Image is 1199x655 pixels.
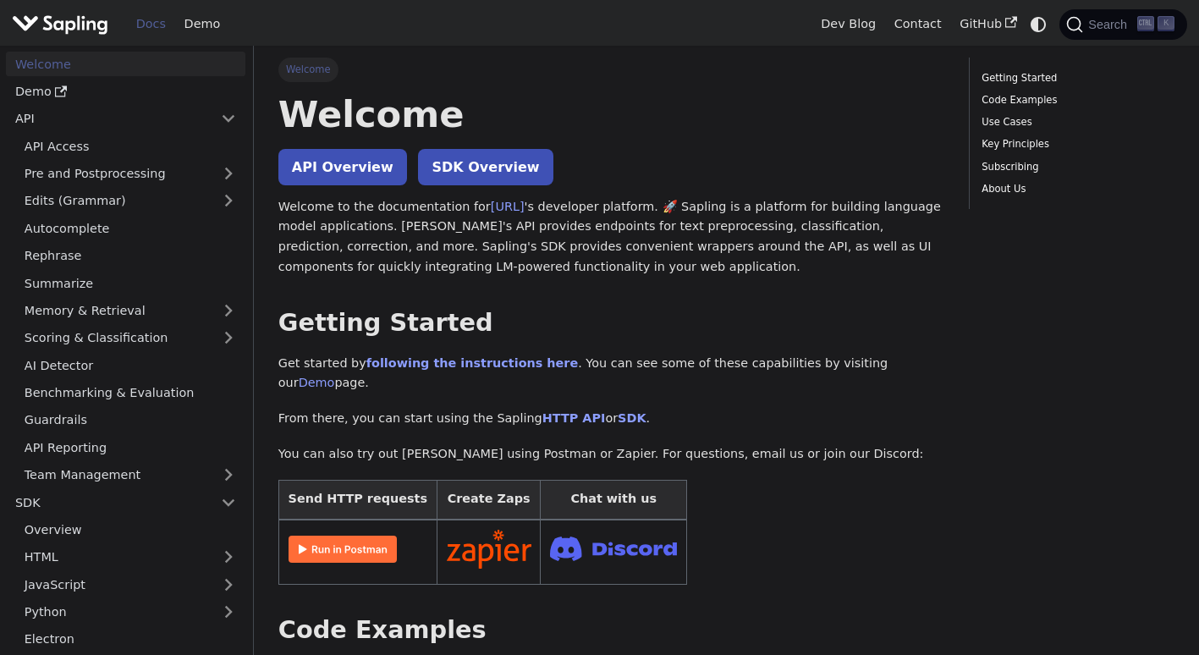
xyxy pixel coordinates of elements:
kbd: K [1158,16,1174,31]
button: Switch between dark and light mode (currently system mode) [1026,12,1051,36]
img: Connect in Zapier [447,530,531,569]
a: Rephrase [15,244,245,268]
a: Welcome [6,52,245,76]
a: Dev Blog [811,11,884,37]
th: Chat with us [541,480,687,520]
a: Subscribing [982,159,1169,175]
a: [URL] [491,200,525,213]
img: Run in Postman [289,536,397,563]
a: Demo [299,376,335,389]
a: Use Cases [982,114,1169,130]
a: About Us [982,181,1169,197]
span: Search [1083,18,1137,31]
a: SDK [6,490,212,515]
a: Memory & Retrieval [15,299,245,323]
a: HTML [15,545,245,570]
a: Scoring & Classification [15,326,245,350]
a: Python [15,600,245,625]
a: Sapling.ai [12,12,114,36]
a: Demo [6,80,245,104]
a: API Access [15,134,245,158]
img: Sapling.ai [12,12,108,36]
button: Collapse sidebar category 'SDK' [212,490,245,515]
th: Send HTTP requests [278,480,437,520]
p: From there, you can start using the Sapling or . [278,409,944,429]
a: SDK Overview [418,149,553,185]
a: API Overview [278,149,407,185]
span: Welcome [278,58,338,81]
a: HTTP API [542,411,606,425]
a: GitHub [950,11,1026,37]
button: Search (Ctrl+K) [1059,9,1186,40]
a: Summarize [15,271,245,295]
a: Pre and Postprocessing [15,162,245,186]
h2: Code Examples [278,615,944,646]
a: JavaScript [15,572,245,597]
a: AI Detector [15,353,245,377]
a: Guardrails [15,408,245,432]
a: Edits (Grammar) [15,189,245,213]
a: Docs [127,11,175,37]
h2: Getting Started [278,308,944,339]
th: Create Zaps [437,480,541,520]
a: API Reporting [15,435,245,460]
a: Benchmarking & Evaluation [15,381,245,405]
a: Team Management [15,463,245,487]
p: Welcome to the documentation for 's developer platform. 🚀 Sapling is a platform for building lang... [278,197,944,278]
nav: Breadcrumbs [278,58,944,81]
a: Electron [15,627,245,652]
h1: Welcome [278,91,944,137]
a: following the instructions here [366,356,578,370]
a: Getting Started [982,70,1169,86]
a: Demo [175,11,229,37]
a: API [6,107,212,131]
a: SDK [618,411,646,425]
a: Contact [885,11,951,37]
a: Overview [15,518,245,542]
img: Join Discord [550,531,677,566]
p: Get started by . You can see some of these capabilities by visiting our page. [278,354,944,394]
a: Key Principles [982,136,1169,152]
button: Collapse sidebar category 'API' [212,107,245,131]
p: You can also try out [PERSON_NAME] using Postman or Zapier. For questions, email us or join our D... [278,444,944,465]
a: Code Examples [982,92,1169,108]
a: Autocomplete [15,216,245,240]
